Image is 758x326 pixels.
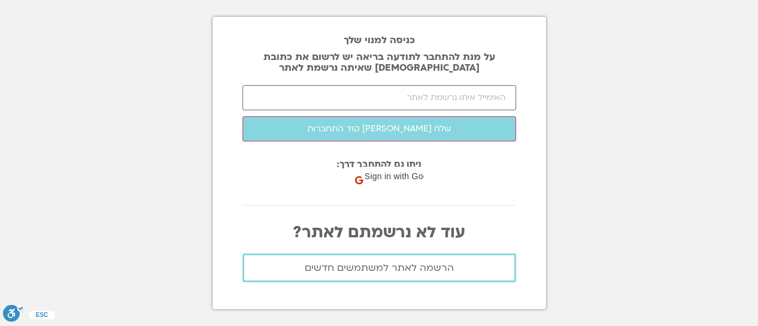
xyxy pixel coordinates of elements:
p: על מנת להתחבר לתודעה בריאה יש לרשום את כתובת [DEMOGRAPHIC_DATA] שאיתה נרשמת לאתר [242,52,516,73]
a: הרשמה לאתר למשתמשים חדשים [242,253,516,282]
p: עוד לא נרשמתם לאתר? [242,224,516,242]
span: הרשמה לאתר למשתמשים חדשים [305,262,454,273]
span: Sign in with Google [359,170,445,183]
div: Sign in with Google [351,164,468,188]
h2: כניסה למנוי שלך [242,35,516,46]
input: האימייל איתו נרשמת לאתר [242,85,516,110]
button: שלח [PERSON_NAME] קוד התחברות [242,116,516,141]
